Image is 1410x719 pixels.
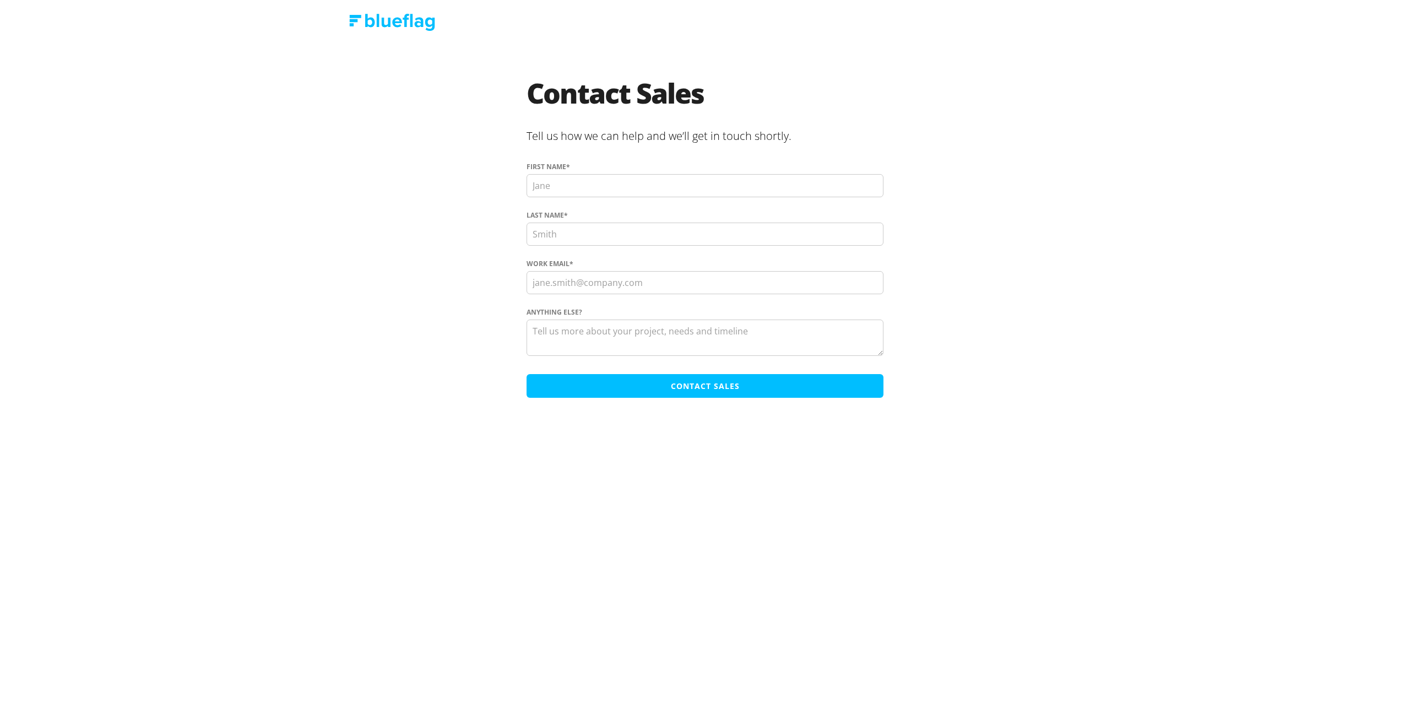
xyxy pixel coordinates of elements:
[527,174,883,197] input: Jane
[527,307,582,317] span: Anything else?
[527,374,883,398] input: Contact Sales
[527,259,570,269] span: Work Email
[527,210,564,220] span: Last name
[527,223,883,246] input: Smith
[527,271,883,294] input: jane.smith@company.com
[349,14,435,31] img: Blue Flag logo
[527,162,566,172] span: First name
[527,79,883,123] h1: Contact Sales
[527,123,883,151] h2: Tell us how we can help and we’ll get in touch shortly.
